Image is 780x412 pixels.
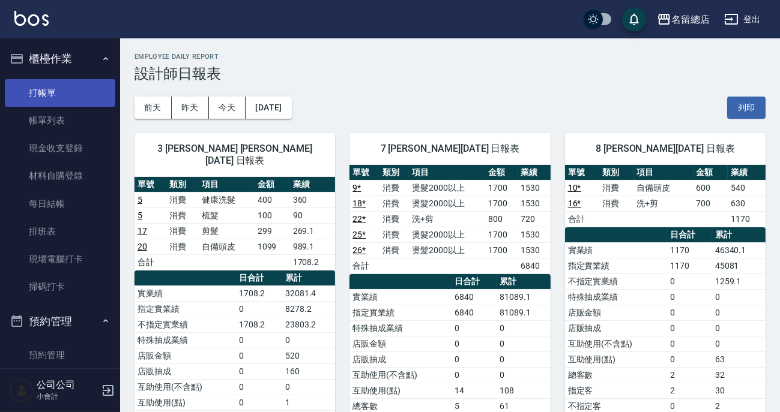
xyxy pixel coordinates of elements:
button: 櫃檯作業 [5,43,115,74]
td: 不指定實業績 [135,317,236,332]
td: 互助使用(點) [349,383,452,398]
td: 洗+剪 [633,196,693,211]
td: 600 [694,180,728,196]
td: 0 [667,273,712,289]
td: 消費 [379,196,409,211]
table: a dense table [135,177,335,270]
td: 0 [452,367,497,383]
td: 32 [712,367,766,383]
td: 1170 [667,242,712,258]
td: 0 [667,336,712,351]
td: 0 [452,320,497,336]
td: 指定客 [565,383,667,398]
td: 90 [290,207,336,223]
td: 63 [712,351,766,367]
th: 項目 [409,165,485,181]
img: Logo [14,11,49,26]
td: 燙髮2000以上 [409,242,485,258]
a: 20 [138,242,147,251]
th: 業績 [728,165,766,181]
h5: 公司公司 [37,379,98,391]
td: 81089.1 [497,289,550,305]
td: 健康洗髮 [199,192,255,207]
td: 1170 [667,258,712,273]
td: 剪髮 [199,223,255,239]
td: 0 [712,336,766,351]
span: 8 [PERSON_NAME][DATE] 日報表 [579,143,751,155]
td: 1 [282,395,336,410]
td: 0 [667,289,712,305]
td: 360 [290,192,336,207]
td: 1170 [728,211,766,227]
img: Person [10,378,34,402]
td: 630 [728,196,766,211]
td: 30 [712,383,766,398]
td: 32081.4 [282,285,336,301]
th: 單號 [565,165,599,181]
td: 店販抽成 [349,351,452,367]
td: 45081 [712,258,766,273]
span: 7 [PERSON_NAME][DATE] 日報表 [364,143,536,155]
td: 1708.2 [236,317,282,332]
td: 互助使用(點) [565,351,667,367]
td: 6840 [452,305,497,320]
td: 1700 [485,227,518,242]
td: 消費 [379,180,409,196]
a: 帳單列表 [5,107,115,134]
th: 單號 [135,177,166,193]
td: 0 [667,351,712,367]
td: 店販金額 [565,305,667,320]
td: 1700 [485,196,518,211]
td: 特殊抽成業績 [565,289,667,305]
td: 269.1 [290,223,336,239]
td: 1708.2 [236,285,282,301]
td: 0 [236,395,282,410]
td: 0 [712,320,766,336]
td: 1259.1 [712,273,766,289]
table: a dense table [349,165,550,274]
td: 合計 [135,254,166,270]
td: 指定實業績 [349,305,452,320]
td: 46340.1 [712,242,766,258]
td: 720 [518,211,550,227]
a: 預約管理 [5,341,115,369]
td: 108 [497,383,550,398]
td: 1708.2 [290,254,336,270]
button: 前天 [135,97,172,119]
td: 0 [282,379,336,395]
th: 項目 [633,165,693,181]
td: 1530 [518,196,550,211]
td: 店販抽成 [135,363,236,379]
td: 0 [497,336,550,351]
td: 梳髮 [199,207,255,223]
button: 名留總店 [652,7,715,32]
td: 1530 [518,242,550,258]
td: 互助使用(不含點) [135,379,236,395]
td: 1530 [518,180,550,196]
td: 合計 [349,258,379,273]
button: [DATE] [246,97,291,119]
button: 登出 [719,8,766,31]
td: 160 [282,363,336,379]
td: 0 [236,301,282,317]
th: 日合計 [452,274,497,290]
td: 100 [255,207,290,223]
td: 0 [236,348,282,363]
td: 400 [255,192,290,207]
a: 排班表 [5,218,115,245]
td: 540 [728,180,766,196]
a: 掃碼打卡 [5,273,115,300]
td: 消費 [166,207,198,223]
td: 6840 [452,289,497,305]
td: 洗+剪 [409,211,485,227]
th: 類別 [166,177,198,193]
button: 今天 [209,97,246,119]
a: 打帳單 [5,79,115,107]
th: 類別 [599,165,633,181]
td: 1099 [255,239,290,254]
a: 5 [138,210,142,220]
a: 現場電腦打卡 [5,245,115,273]
th: 金額 [255,177,290,193]
td: 燙髮2000以上 [409,227,485,242]
th: 累計 [712,227,766,243]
